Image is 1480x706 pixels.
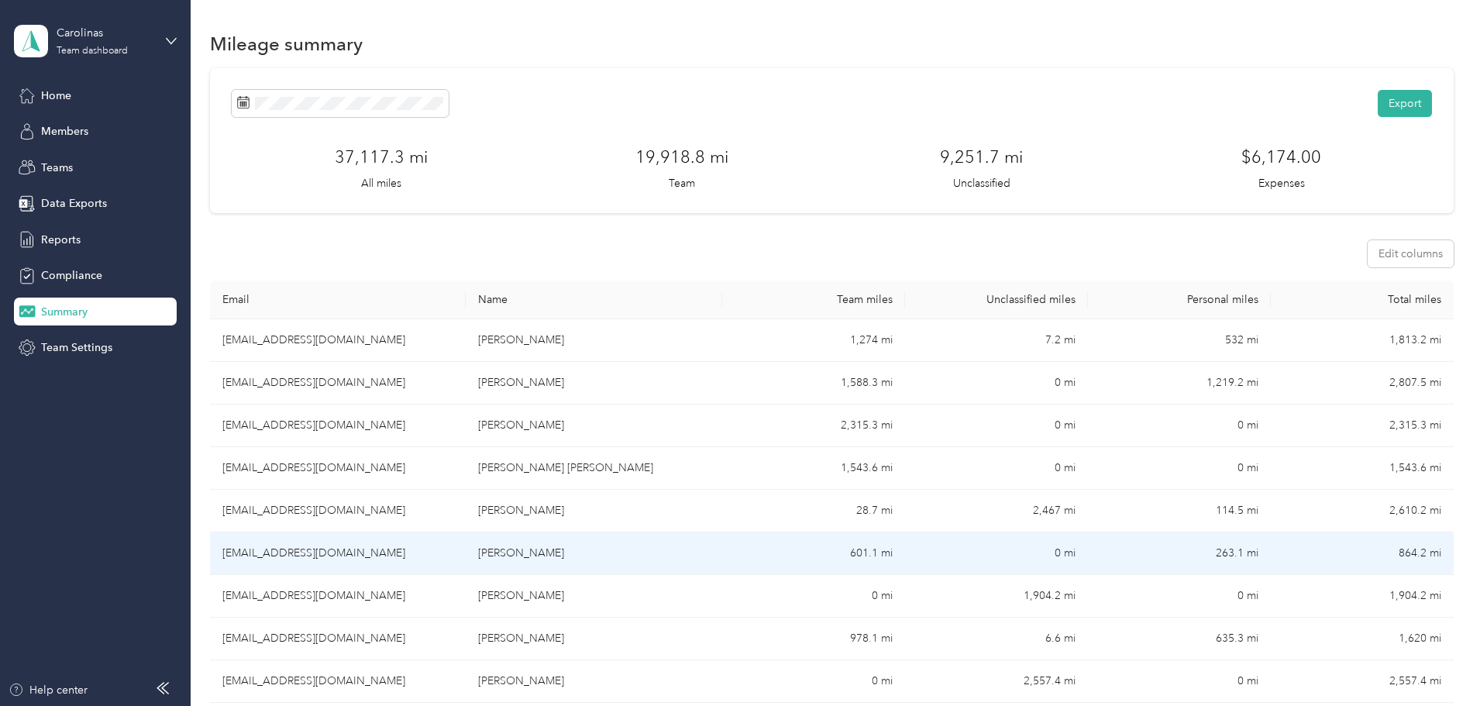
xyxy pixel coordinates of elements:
[1241,144,1321,170] h3: $6,174.00
[1271,362,1454,405] td: 2,807.5 mi
[905,532,1088,575] td: 0 mi
[905,490,1088,532] td: 2,467 mi
[1088,618,1271,660] td: 635.3 mi
[722,405,905,447] td: 2,315.3 mi
[722,490,905,532] td: 28.7 mi
[9,682,88,698] button: Help center
[722,447,905,490] td: 1,543.6 mi
[210,362,466,405] td: jhahne@corefoodservice.com
[1271,281,1454,319] th: Total miles
[466,618,721,660] td: Abbie E. Hendrix
[905,319,1088,362] td: 7.2 mi
[1258,175,1305,191] p: Expenses
[905,447,1088,490] td: 0 mi
[905,362,1088,405] td: 0 mi
[1088,575,1271,618] td: 0 mi
[1271,319,1454,362] td: 1,813.2 mi
[466,575,721,618] td: Kevin L. Murray
[722,575,905,618] td: 0 mi
[41,160,73,176] span: Teams
[722,362,905,405] td: 1,588.3 mi
[1271,490,1454,532] td: 2,610.2 mi
[722,281,905,319] th: Team miles
[1088,362,1271,405] td: 1,219.2 mi
[905,281,1088,319] th: Unclassified miles
[940,144,1023,170] h3: 9,251.7 mi
[1393,619,1480,706] iframe: Everlance-gr Chat Button Frame
[1088,447,1271,490] td: 0 mi
[210,575,466,618] td: kmurray@corefoodservice.com
[1271,618,1454,660] td: 1,620 mi
[210,319,466,362] td: sashley@corefoodservice.com
[466,532,721,575] td: Mary M. Shivar
[905,660,1088,703] td: 2,557.4 mi
[1271,447,1454,490] td: 1,543.6 mi
[722,532,905,575] td: 601.1 mi
[1378,90,1432,117] button: Export
[635,144,728,170] h3: 19,918.8 mi
[905,405,1088,447] td: 0 mi
[466,362,721,405] td: Joseph H. Hahne
[1271,405,1454,447] td: 2,315.3 mi
[1368,240,1454,267] button: Edit columns
[210,490,466,532] td: jeaker@corefoodservice.com
[57,25,153,41] div: Carolinas
[466,405,721,447] td: William A. Marshall
[1088,405,1271,447] td: 0 mi
[1271,532,1454,575] td: 864.2 mi
[722,660,905,703] td: 0 mi
[669,175,695,191] p: Team
[41,88,71,104] span: Home
[210,618,466,660] td: ahendrix@corefoodservice.com
[905,575,1088,618] td: 1,904.2 mi
[1271,575,1454,618] td: 1,904.2 mi
[1088,532,1271,575] td: 263.1 mi
[210,281,466,319] th: Email
[41,123,88,139] span: Members
[361,175,401,191] p: All miles
[466,490,721,532] td: Joshua G. Eaker
[210,36,363,52] h1: Mileage summary
[41,195,107,212] span: Data Exports
[210,532,466,575] td: mshivar@corefoodservice.com
[953,175,1010,191] p: Unclassified
[57,46,128,56] div: Team dashboard
[466,447,721,490] td: John T. Jr Shehan
[210,447,466,490] td: jshehan@corefoodservice.com
[722,618,905,660] td: 978.1 mi
[905,618,1088,660] td: 6.6 mi
[41,232,81,248] span: Reports
[1088,281,1271,319] th: Personal miles
[210,660,466,703] td: lpierce@corefoodservice.com
[1271,660,1454,703] td: 2,557.4 mi
[466,319,721,362] td: George S. Ashley
[210,405,466,447] td: bmarshall@corefoodservice.com
[1088,319,1271,362] td: 532 mi
[41,339,112,356] span: Team Settings
[466,281,721,319] th: Name
[335,144,428,170] h3: 37,117.3 mi
[41,267,102,284] span: Compliance
[466,660,721,703] td: Logan W. Pierce
[722,319,905,362] td: 1,274 mi
[1088,660,1271,703] td: 0 mi
[41,304,88,320] span: Summary
[1088,490,1271,532] td: 114.5 mi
